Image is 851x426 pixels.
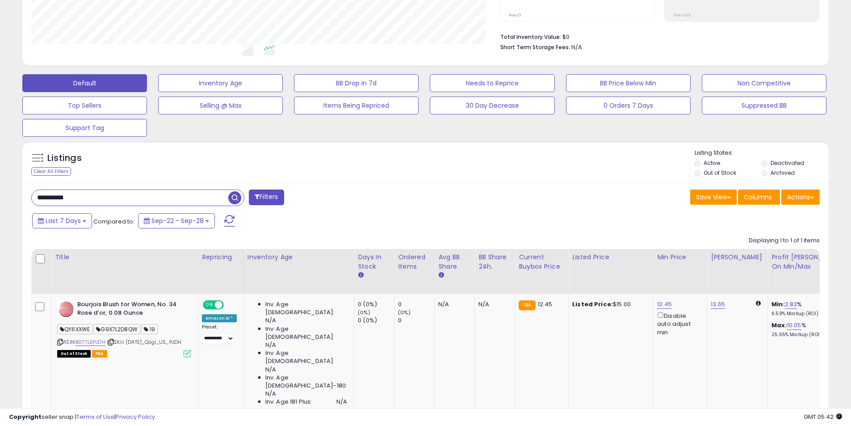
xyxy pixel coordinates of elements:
[294,74,419,92] button: BB Drop in 7d
[756,300,761,306] i: Calculated using Dynamic Max Price.
[695,149,829,157] p: Listing States:
[93,324,140,334] span: G9X7L2D8QW
[438,271,444,279] small: Avg BB Share.
[771,332,846,338] p: 25.65% Markup (ROI)
[711,300,725,309] a: 13.65
[265,390,276,398] span: N/A
[31,167,71,176] div: Clear All Filters
[500,33,561,41] b: Total Inventory Value:
[151,216,204,225] span: Sep-22 - Sep-28
[398,309,411,316] small: (0%)
[265,325,347,341] span: Inv. Age [DEMOGRAPHIC_DATA]:
[22,74,147,92] button: Default
[704,159,720,167] label: Active
[509,13,521,18] small: Prev: 0
[358,300,394,308] div: 0 (0%)
[771,253,849,271] div: Profit [PERSON_NAME] on Min/Max
[804,413,842,421] span: 2025-10-6 05:42 GMT
[9,413,42,421] strong: Copyright
[787,321,801,330] a: 10.05
[204,301,215,309] span: ON
[265,398,312,406] span: Inv. Age 181 Plus:
[141,324,158,334] span: .19
[519,253,565,271] div: Current Buybox Price
[158,74,283,92] button: Inventory Age
[247,253,350,262] div: Inventory Age
[657,311,700,337] div: Disable auto adjust min
[75,338,105,346] a: B077L5PJDH
[358,309,370,316] small: (0%)
[771,300,785,308] b: Min:
[738,190,780,205] button: Columns
[771,169,795,177] label: Archived
[781,190,820,205] button: Actions
[47,152,82,164] h5: Listings
[76,413,114,421] a: Terms of Use
[249,190,284,205] button: Filters
[336,398,347,406] span: N/A
[202,324,237,344] div: Preset:
[771,321,787,329] b: Max:
[107,338,181,346] span: | SKU: [DATE]_Qogi_US_PJDH
[358,316,394,325] div: 0 (0%)
[478,300,508,308] div: N/A
[57,300,75,318] img: 41lKm1npasL._SL40_.jpg
[398,253,431,271] div: Ordered Items
[785,300,797,309] a: 2.83
[398,316,434,325] div: 0
[430,74,554,92] button: Needs to Reprice
[222,301,237,309] span: OFF
[771,300,846,317] div: %
[657,253,703,262] div: Min Price
[57,324,92,334] span: QY6XXWE
[32,213,92,228] button: Last 7 Days
[711,253,764,262] div: [PERSON_NAME]
[158,97,283,114] button: Selling @ Max
[500,31,813,42] li: $0
[771,321,846,338] div: %
[572,300,646,308] div: $15.00
[572,300,613,308] b: Listed Price:
[294,97,419,114] button: Items Being Repriced
[57,300,191,356] div: ASIN:
[438,300,468,308] div: N/A
[358,253,390,271] div: Days In Stock
[519,300,535,310] small: FBA
[572,253,650,262] div: Listed Price
[674,13,691,18] small: Prev: N/A
[265,349,347,365] span: Inv. Age [DEMOGRAPHIC_DATA]:
[265,366,276,374] span: N/A
[771,311,846,317] p: 6.59% Markup (ROI)
[566,74,691,92] button: BB Price Below Min
[265,374,347,390] span: Inv. Age [DEMOGRAPHIC_DATA]-180:
[9,413,155,422] div: seller snap | |
[749,236,820,245] div: Displaying 1 to 1 of 1 items
[22,97,147,114] button: Top Sellers
[771,159,804,167] label: Deactivated
[500,43,570,51] b: Short Term Storage Fees:
[358,271,363,279] small: Days In Stock.
[430,97,554,114] button: 30 Day Decrease
[571,43,582,51] span: N/A
[265,300,347,316] span: Inv. Age [DEMOGRAPHIC_DATA]:
[92,350,107,358] span: FBA
[138,213,215,228] button: Sep-22 - Sep-28
[22,119,147,137] button: Support Tag
[57,350,91,358] span: All listings that are currently out of stock and unavailable for purchase on Amazon
[265,316,276,325] span: N/A
[108,340,114,345] i: Click to copy
[398,300,434,308] div: 0
[46,216,81,225] span: Last 7 Days
[538,300,553,308] span: 12.45
[438,253,471,271] div: Avg BB Share
[690,190,737,205] button: Save View
[702,97,826,114] button: Suppressed BB
[55,253,194,262] div: Title
[57,340,63,345] i: Click to copy
[744,193,772,202] span: Columns
[93,217,134,226] span: Compared to:
[657,300,672,309] a: 12.45
[702,74,826,92] button: Non Competitive
[202,314,237,322] div: Amazon AI *
[478,253,511,271] div: BB Share 24h.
